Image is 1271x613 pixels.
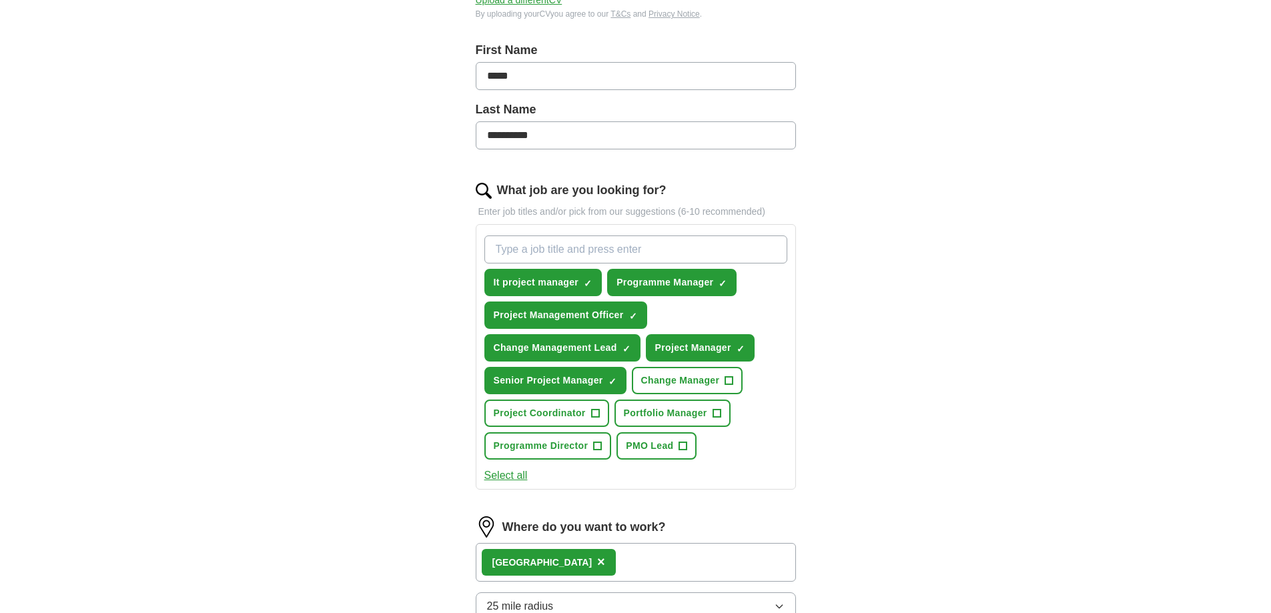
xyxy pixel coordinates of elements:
span: × [597,554,605,569]
span: ✓ [608,376,616,387]
a: Privacy Notice [649,9,700,19]
p: Enter job titles and/or pick from our suggestions (6-10 recommended) [476,205,796,219]
span: Project Manager [655,341,731,355]
span: Programme Manager [616,275,713,289]
button: Change Management Lead✓ [484,334,641,362]
div: By uploading your CV you agree to our and . [476,8,796,20]
span: ✓ [622,344,630,354]
span: ✓ [719,278,727,289]
a: T&Cs [610,9,630,19]
button: Project Management Officer✓ [484,301,647,329]
label: Where do you want to work? [502,518,666,536]
button: Programme Manager✓ [607,269,737,296]
button: Portfolio Manager [614,400,731,427]
img: location.png [476,516,497,538]
button: Senior Project Manager✓ [484,367,626,394]
span: Portfolio Manager [624,406,707,420]
span: Project Coordinator [494,406,586,420]
label: First Name [476,41,796,59]
img: search.png [476,183,492,199]
label: Last Name [476,101,796,119]
span: ✓ [584,278,592,289]
span: Change Manager [641,374,720,388]
button: It project manager✓ [484,269,602,296]
button: Change Manager [632,367,743,394]
span: It project manager [494,275,579,289]
button: Programme Director [484,432,612,460]
span: Project Management Officer [494,308,624,322]
button: × [597,552,605,572]
span: Change Management Lead [494,341,617,355]
button: PMO Lead [616,432,697,460]
span: ✓ [737,344,745,354]
span: Senior Project Manager [494,374,603,388]
span: ✓ [629,311,637,322]
div: [GEOGRAPHIC_DATA] [492,556,592,570]
button: Select all [484,468,528,484]
span: PMO Lead [626,439,673,453]
button: Project Coordinator [484,400,609,427]
label: What job are you looking for? [497,181,667,199]
span: Programme Director [494,439,588,453]
input: Type a job title and press enter [484,235,787,263]
button: Project Manager✓ [646,334,755,362]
